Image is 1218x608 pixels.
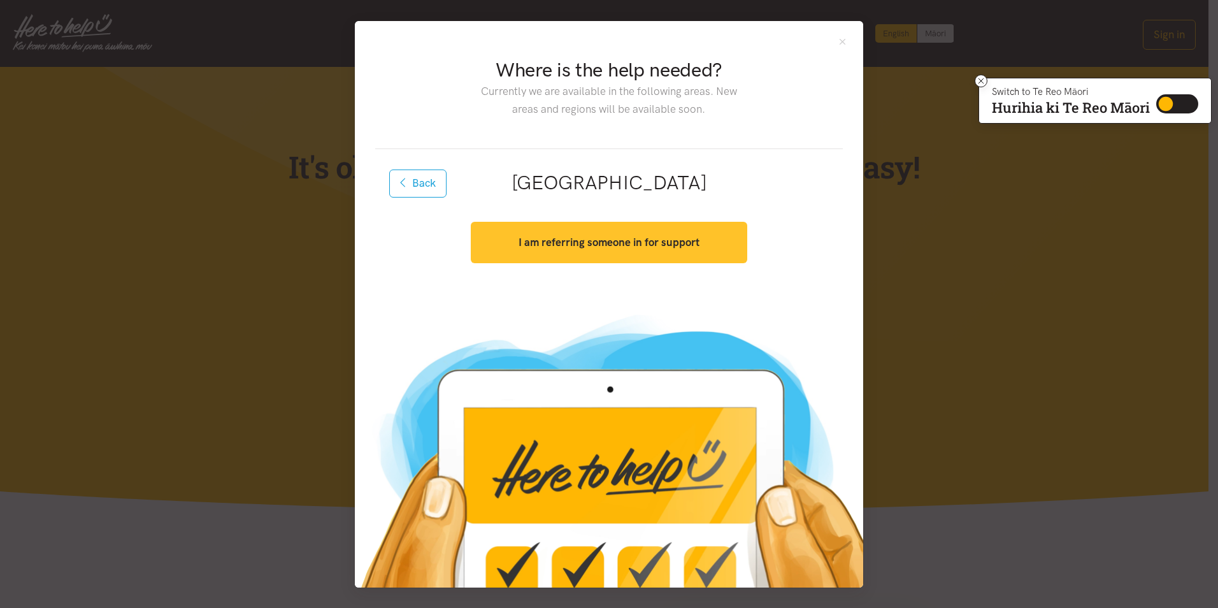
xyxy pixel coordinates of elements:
p: Currently we are available in the following areas. New areas and regions will be available soon. [471,83,747,117]
p: Hurihia ki Te Reo Māori [992,102,1150,113]
strong: I am referring someone in for support [519,236,699,249]
h2: [GEOGRAPHIC_DATA] [396,170,822,196]
button: I am referring someone in for support [471,222,747,263]
button: Back [389,170,447,198]
p: Switch to Te Reo Māori [992,88,1150,96]
button: Close [837,36,848,47]
h2: Where is the help needed? [471,57,747,83]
